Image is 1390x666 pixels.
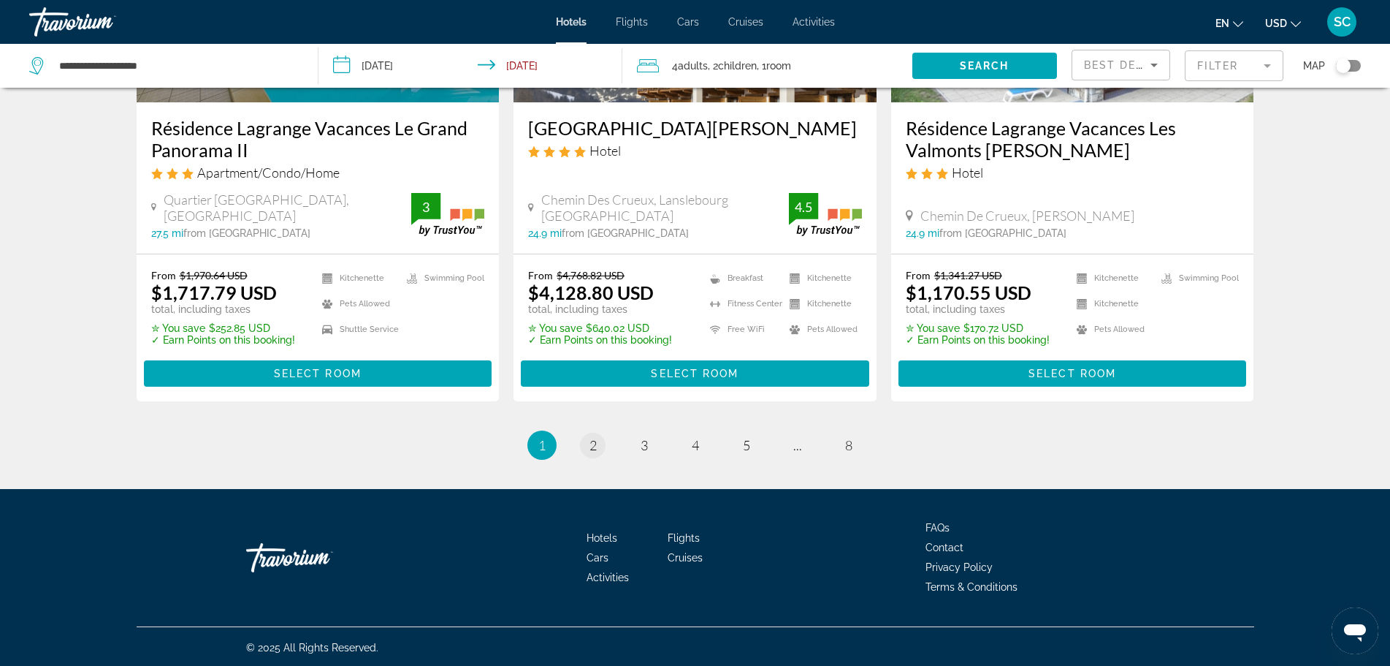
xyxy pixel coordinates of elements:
li: Pets Allowed [1069,320,1154,338]
img: trustyou-badge.svg [411,193,484,236]
span: ... [793,437,802,453]
a: Cruises [728,16,763,28]
span: From [906,269,931,281]
span: Children [718,60,757,72]
li: Pets Allowed [782,320,862,338]
span: 4 [692,437,699,453]
a: [GEOGRAPHIC_DATA][PERSON_NAME] [528,117,862,139]
p: total, including taxes [906,303,1050,315]
p: total, including taxes [528,303,672,315]
span: from [GEOGRAPHIC_DATA] [939,227,1066,239]
p: $640.02 USD [528,322,672,334]
span: Contact [925,542,963,553]
a: Résidence Lagrange Vacances Les Valmonts [PERSON_NAME] [906,117,1240,161]
button: Change language [1215,12,1243,34]
a: Résidence Lagrange Vacances Le Grand Panorama II [151,117,485,161]
span: Flights [668,532,700,544]
span: Map [1303,56,1325,76]
span: Select Room [274,368,362,379]
button: Toggle map [1325,59,1361,72]
span: From [528,269,553,281]
a: Select Room [898,363,1247,379]
span: Search [960,60,1009,72]
div: 3 [411,198,440,216]
p: ✓ Earn Points on this booking! [528,334,672,346]
li: Kitchenette [782,269,862,287]
span: 4 [672,56,708,76]
span: Select Room [1028,368,1116,379]
a: Cruises [668,552,703,564]
span: Select Room [651,368,738,379]
p: ✓ Earn Points on this booking! [906,334,1050,346]
ins: $1,717.79 USD [151,281,277,303]
del: $1,341.27 USD [934,269,1002,281]
span: SC [1334,15,1351,29]
span: 3 [641,437,648,453]
del: $4,768.82 USD [557,269,625,281]
div: 3 star Hotel [906,164,1240,181]
span: , 1 [757,56,791,76]
div: 3 star Apartment [151,164,485,181]
span: 5 [743,437,750,453]
span: 24.9 mi [906,227,939,239]
li: Kitchenette [315,269,400,287]
span: ✮ You save [906,322,960,334]
a: Cars [587,552,608,564]
img: trustyou-badge.svg [789,193,862,236]
span: Activities [793,16,835,28]
span: FAQs [925,522,950,534]
li: Free WiFi [703,320,782,338]
p: ✓ Earn Points on this booking! [151,334,295,346]
li: Kitchenette [1069,295,1154,313]
span: 1 [538,437,546,453]
a: Activities [587,572,629,583]
span: Room [766,60,791,72]
p: total, including taxes [151,303,295,315]
span: from [GEOGRAPHIC_DATA] [562,227,689,239]
mat-select: Sort by [1084,56,1158,74]
div: 4 star Hotel [528,143,862,159]
li: Swimming Pool [1154,269,1239,287]
button: Filter [1185,50,1283,82]
p: $170.72 USD [906,322,1050,334]
li: Kitchenette [782,295,862,313]
span: Hotel [589,143,621,159]
div: 4.5 [789,198,818,216]
a: Cars [677,16,699,28]
span: Hotel [952,164,983,181]
span: ✮ You save [151,322,205,334]
button: Search [912,53,1057,79]
nav: Pagination [137,431,1254,460]
li: Pets Allowed [315,295,400,313]
button: User Menu [1323,7,1361,37]
span: Adults [678,60,708,72]
a: Travorium [246,536,392,580]
li: Kitchenette [1069,269,1154,287]
a: Hotels [587,532,617,544]
a: Flights [616,16,648,28]
span: Chemin Des Crueux, Lanslebourg [GEOGRAPHIC_DATA] [541,192,789,224]
span: USD [1265,18,1287,29]
a: Select Room [521,363,869,379]
span: , 2 [708,56,757,76]
button: Select Room [521,360,869,387]
li: Shuttle Service [315,320,400,338]
a: Terms & Conditions [925,581,1017,593]
a: Hotels [556,16,587,28]
span: 27.5 mi [151,227,183,239]
a: Privacy Policy [925,561,993,573]
span: © 2025 All Rights Reserved. [246,642,378,654]
span: from [GEOGRAPHIC_DATA] [183,227,310,239]
iframe: Bouton de lancement de la fenêtre de messagerie [1332,608,1378,654]
p: $252.85 USD [151,322,295,334]
span: 24.9 mi [528,227,562,239]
